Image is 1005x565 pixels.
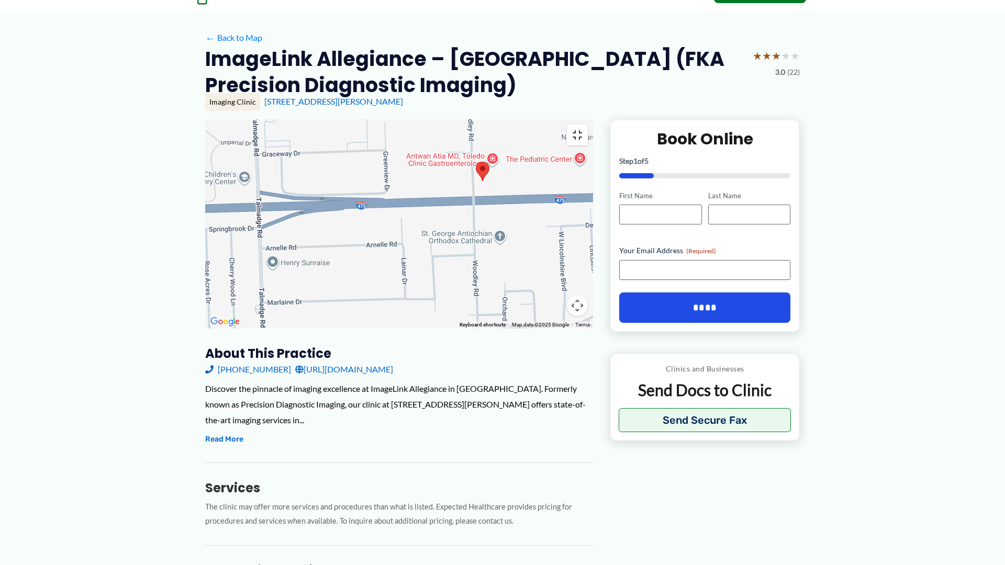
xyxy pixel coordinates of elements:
[753,46,762,65] span: ★
[575,322,590,327] a: Terms (opens in new tab)
[619,362,791,376] p: Clinics and Businesses
[205,361,291,377] a: [PHONE_NUMBER]
[205,30,262,46] a: ←Back to Map
[567,125,588,145] button: Toggle fullscreen view
[775,65,785,79] span: 3.0
[208,315,242,329] a: Open this area in Google Maps (opens a new window)
[772,46,781,65] span: ★
[781,46,790,65] span: ★
[205,345,593,361] h3: About this practice
[264,96,403,106] a: [STREET_ADDRESS][PERSON_NAME]
[205,500,593,528] p: The clinic may offer more services and procedures than what is listed. Expected Healthcare provid...
[205,381,593,427] div: Discover the pinnacle of imaging excellence at ImageLink Allegiance in [GEOGRAPHIC_DATA]. Formerl...
[205,480,593,496] h3: Services
[460,321,506,329] button: Keyboard shortcuts
[686,247,716,255] span: (Required)
[762,46,772,65] span: ★
[619,408,791,432] button: Send Secure Fax
[633,156,638,165] span: 1
[708,191,790,201] label: Last Name
[619,380,791,400] p: Send Docs to Clinic
[787,65,800,79] span: (22)
[644,156,649,165] span: 5
[512,322,569,327] span: Map data ©2025 Google
[205,46,744,98] h2: ImageLink Allegiance – [GEOGRAPHIC_DATA] (FKA Precision Diagnostic Imaging)
[619,157,790,165] p: Step of
[208,315,242,329] img: Google
[295,361,393,377] a: [URL][DOMAIN_NAME]
[619,245,790,256] label: Your Email Address
[619,129,790,149] h2: Book Online
[619,191,701,201] label: First Name
[205,433,243,446] button: Read More
[567,295,588,316] button: Map camera controls
[790,46,800,65] span: ★
[205,33,215,43] span: ←
[205,93,260,111] div: Imaging Clinic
